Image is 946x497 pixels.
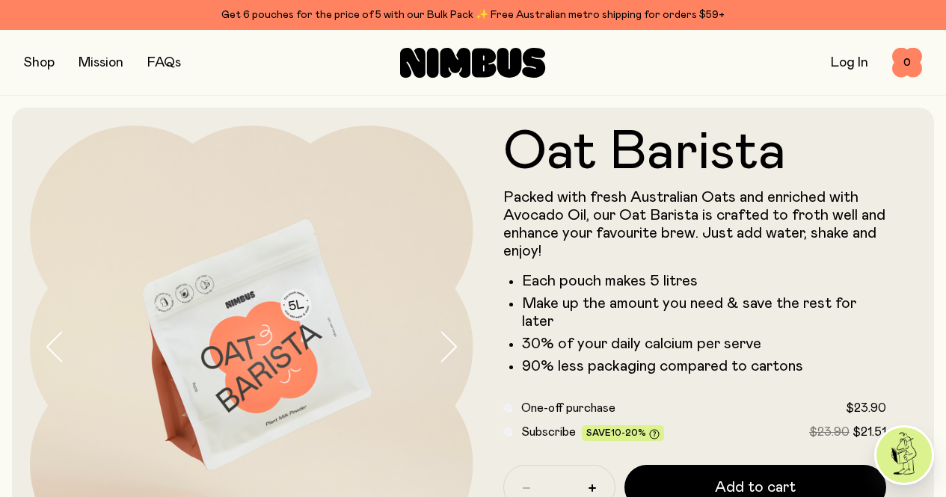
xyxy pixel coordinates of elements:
[522,357,887,375] li: 90% less packaging compared to cartons
[24,6,922,24] div: Get 6 pouches for the price of 5 with our Bulk Pack ✨ Free Australian metro shipping for orders $59+
[876,427,932,483] img: agent
[79,56,123,70] a: Mission
[809,426,850,438] span: $23.90
[147,56,181,70] a: FAQs
[521,426,576,438] span: Subscribe
[521,402,615,414] span: One-off purchase
[522,272,887,290] li: Each pouch makes 5 litres
[853,426,886,438] span: $21.51
[522,335,887,353] li: 30% of your daily calcium per serve
[503,126,887,179] h1: Oat Barista
[611,428,646,437] span: 10-20%
[586,428,660,439] span: Save
[892,48,922,78] button: 0
[503,188,887,260] p: Packed with fresh Australian Oats and enriched with Avocado Oil, our Oat Barista is crafted to fr...
[846,402,886,414] span: $23.90
[831,56,868,70] a: Log In
[522,294,887,330] li: Make up the amount you need & save the rest for later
